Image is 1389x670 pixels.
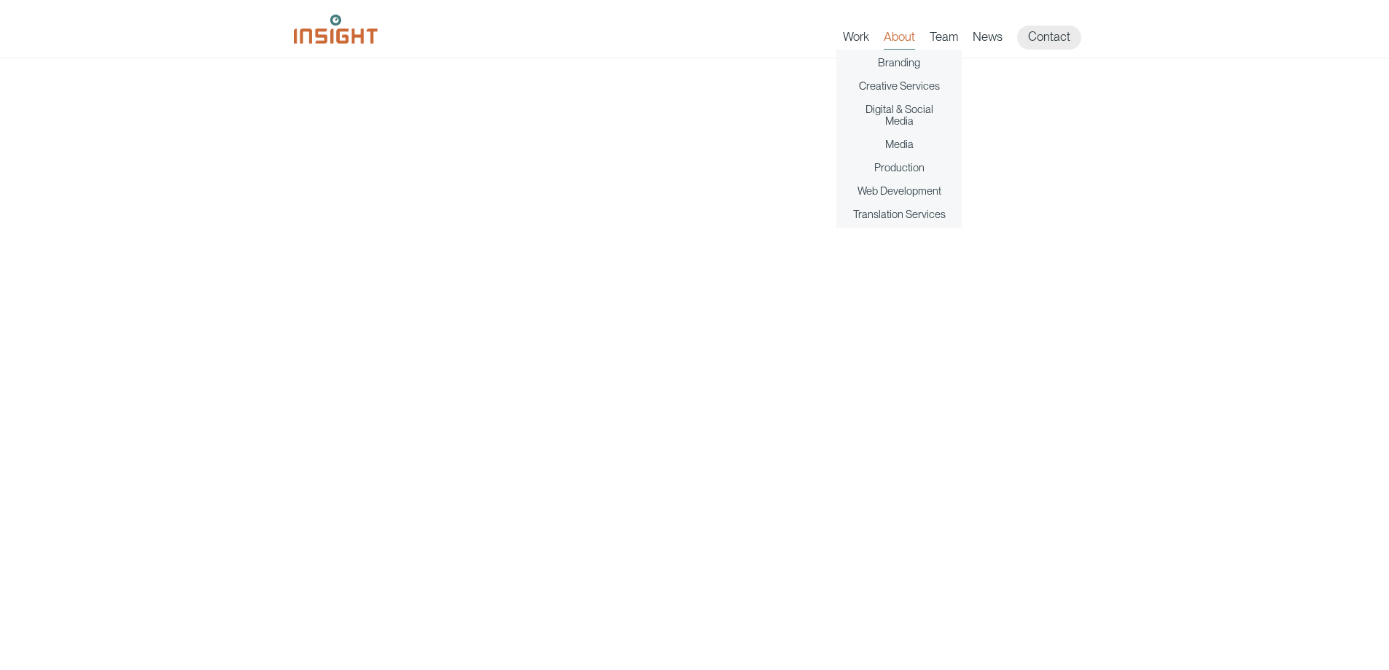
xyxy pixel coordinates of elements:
a: Translation Services [853,209,946,220]
a: Media [885,139,914,150]
a: News [973,29,1003,50]
a: Team [930,29,958,50]
a: About [884,29,915,50]
a: Contact [1017,26,1081,50]
img: Insight Marketing Design [294,15,378,44]
a: Production [874,162,925,174]
a: Web Development [857,185,941,197]
a: Digital & Social Media [851,104,947,127]
a: Creative Services [859,80,940,92]
a: Branding [878,57,920,69]
a: Work [843,29,869,50]
nav: primary navigation menu [843,26,1096,50]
